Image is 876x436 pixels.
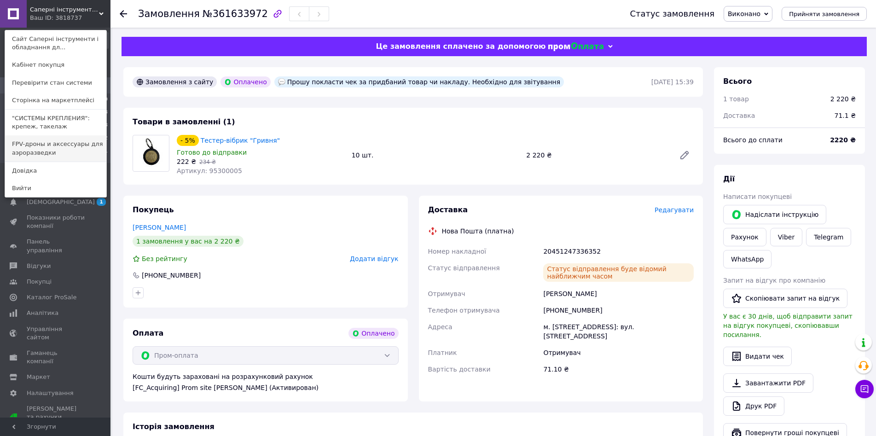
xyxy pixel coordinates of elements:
[220,76,270,87] div: Оплачено
[376,42,545,51] span: Це замовлення сплачено за допомогою
[541,361,696,378] div: 71.10 ₴
[27,309,58,317] span: Аналітика
[655,206,694,214] span: Редагувати
[348,328,398,339] div: Оплачено
[541,319,696,344] div: м. [STREET_ADDRESS]: вул. [STREET_ADDRESS]
[134,135,168,171] img: Тестер-вібрик "Гривня"
[177,158,196,165] span: 222 ₴
[723,313,853,338] span: У вас є 30 днів, щоб відправити запит на відгук покупцеві, скопіювавши посилання.
[133,205,174,214] span: Покупець
[5,74,106,92] a: Перевірити стан системи
[27,293,76,302] span: Каталог ProSale
[133,76,217,87] div: Замовлення з сайту
[201,137,280,144] a: Тестер-вібрик "Гривня"
[138,8,200,19] span: Замовлення
[27,198,95,206] span: [DEMOGRAPHIC_DATA]
[855,380,874,398] button: Чат з покупцем
[177,135,199,146] div: - 5%
[723,373,813,393] a: Завантажити PDF
[543,263,694,282] div: Статус відправлення буде відомий найближчим часом
[728,10,760,17] span: Виконано
[806,228,851,246] a: Telegram
[723,136,783,144] span: Всього до сплати
[522,149,672,162] div: 2 220 ₴
[428,323,453,331] span: Адреса
[5,56,106,74] a: Кабінет покупця
[428,290,465,297] span: Отримувач
[723,250,772,268] a: WhatsApp
[440,227,516,236] div: Нова Пошта (платна)
[651,78,694,86] time: [DATE] 15:39
[770,228,802,246] a: Viber
[350,255,398,262] span: Додати відгук
[723,112,755,119] span: Доставка
[789,11,859,17] span: Прийняти замовлення
[27,214,85,230] span: Показники роботи компанії
[541,302,696,319] div: [PHONE_NUMBER]
[630,9,714,18] div: Статус замовлення
[133,117,235,126] span: Товари в замовленні (1)
[30,6,99,14] span: Саперні інструменти і обладнання для розмінування
[97,198,106,206] span: 1
[723,77,752,86] span: Всього
[548,42,603,51] img: evopay logo
[5,135,106,161] a: FPV-дроны и аксессуары для аэроразведки
[133,372,399,392] div: Кошти будуть зараховані на розрахунковий рахунок
[27,389,74,397] span: Налаштування
[27,349,85,366] span: Гаманець компанії
[27,405,85,430] span: [PERSON_NAME] та рахунки
[675,146,694,164] a: Редагувати
[133,224,186,231] a: [PERSON_NAME]
[141,271,202,280] div: [PHONE_NUMBER]
[27,278,52,286] span: Покупці
[541,243,696,260] div: 20451247336352
[5,30,106,56] a: Сайт Саперні інструменти і обладнання дл...
[428,349,457,356] span: Платник
[5,180,106,197] a: Вийти
[723,228,766,246] button: Рахунок
[5,162,106,180] a: Довідка
[541,344,696,361] div: Отримувач
[133,383,399,392] div: [FC_Acquiring] Prom site [PERSON_NAME] (Активирован)
[142,255,187,262] span: Без рейтингу
[199,159,216,165] span: 234 ₴
[541,285,696,302] div: [PERSON_NAME]
[723,205,826,224] button: Надіслати інструкцію
[830,136,856,144] b: 2220 ₴
[27,325,85,342] span: Управління сайтом
[723,277,825,284] span: Запит на відгук про компанію
[177,149,247,156] span: Готово до відправки
[5,110,106,135] a: "СИСТЕМЫ КРЕПЛЕНИЯ": крепеж, такелаж
[30,14,69,22] div: Ваш ID: 3818737
[27,262,51,270] span: Відгуки
[177,167,242,174] span: Артикул: 95300005
[830,94,856,104] div: 2 220 ₴
[5,92,106,109] a: Сторінка на маркетплейсі
[428,307,500,314] span: Телефон отримувача
[348,149,523,162] div: 10 шт.
[428,205,468,214] span: Доставка
[27,373,50,381] span: Маркет
[723,174,735,183] span: Дії
[133,236,244,247] div: 1 замовлення у вас на 2 220 ₴
[723,396,784,416] a: Друк PDF
[782,7,867,21] button: Прийняти замовлення
[723,95,749,103] span: 1 товар
[723,347,792,366] button: Видати чек
[278,78,285,86] img: :speech_balloon:
[829,105,861,126] div: 71.1 ₴
[428,264,500,272] span: Статус відправлення
[723,193,792,200] span: Написати покупцеві
[428,366,491,373] span: Вартість доставки
[133,422,215,431] span: Історія замовлення
[27,238,85,254] span: Панель управління
[120,9,127,18] div: Повернутися назад
[274,76,564,87] div: Прошу покласти чек за придбаний товар чи накладу. Необхідно для звітування
[428,248,487,255] span: Номер накладної
[203,8,268,19] span: №361633972
[133,329,163,337] span: Оплата
[723,289,847,308] button: Скопіювати запит на відгук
